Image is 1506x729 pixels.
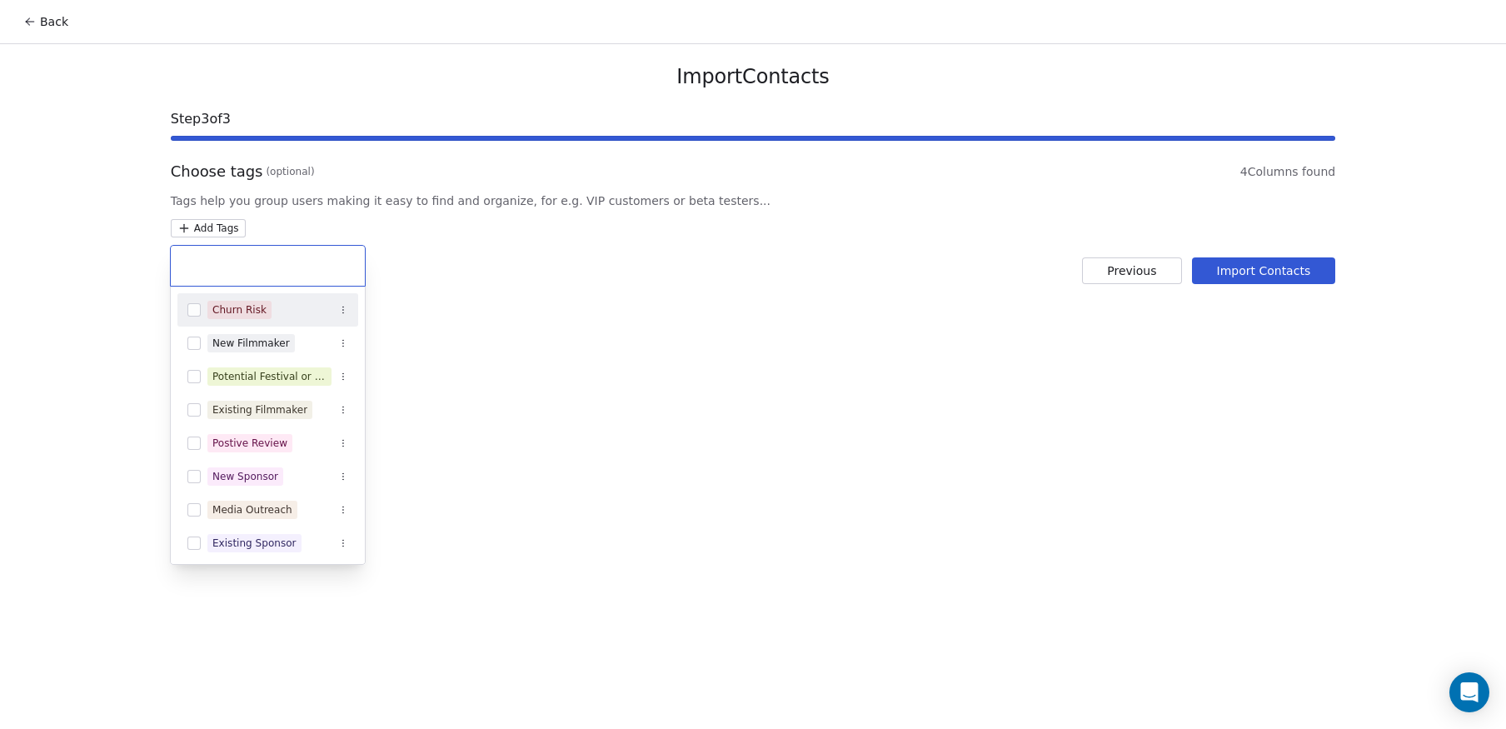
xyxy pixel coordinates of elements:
div: New Sponsor [212,469,278,484]
div: Existing Sponsor [212,536,297,551]
div: New Filmmaker [212,336,290,351]
div: Media Outreach [212,502,292,517]
div: Existing Filmmaker [212,402,307,417]
div: Potential Festival or Webinar Attendee [212,369,327,384]
div: Postive Review [212,436,287,451]
div: Suggestions [177,293,358,627]
div: Churn Risk [212,302,267,317]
